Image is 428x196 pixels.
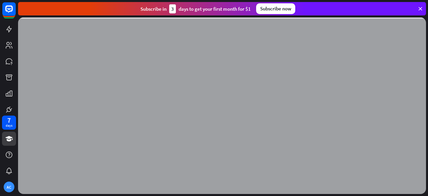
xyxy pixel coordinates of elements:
[140,4,251,13] div: Subscribe in days to get your first month for $1
[169,4,176,13] div: 3
[4,182,14,192] div: AC
[256,3,295,14] div: Subscribe now
[7,117,11,123] div: 7
[6,123,12,128] div: days
[2,116,16,130] a: 7 days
